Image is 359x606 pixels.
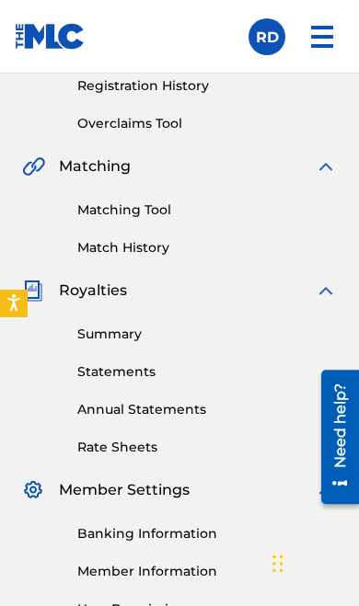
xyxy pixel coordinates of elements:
a: Statements [77,362,337,382]
a: Matching Tool [77,200,337,220]
a: Match History [77,238,337,257]
a: Banking Information [77,524,337,543]
div: Drag [272,536,284,591]
img: Matching [22,155,45,177]
iframe: Resource Center [307,359,359,516]
img: MLC Logo [15,23,86,50]
a: Rate Sheets [77,438,337,457]
a: Overclaims Tool [77,114,337,133]
a: Summary [77,325,337,344]
div: User Menu [249,18,285,55]
a: Annual Statements [77,400,337,419]
img: expand [315,155,337,177]
img: Royalties [22,280,44,302]
span: Matching [59,155,131,177]
span: Member Settings [59,479,190,501]
a: Registration History [77,76,337,96]
a: Member Information [77,562,337,581]
iframe: Chat Widget [267,518,359,606]
img: menu [300,15,344,59]
img: Member Settings [22,479,44,501]
span: Royalties [59,280,127,302]
img: expand [315,280,337,302]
